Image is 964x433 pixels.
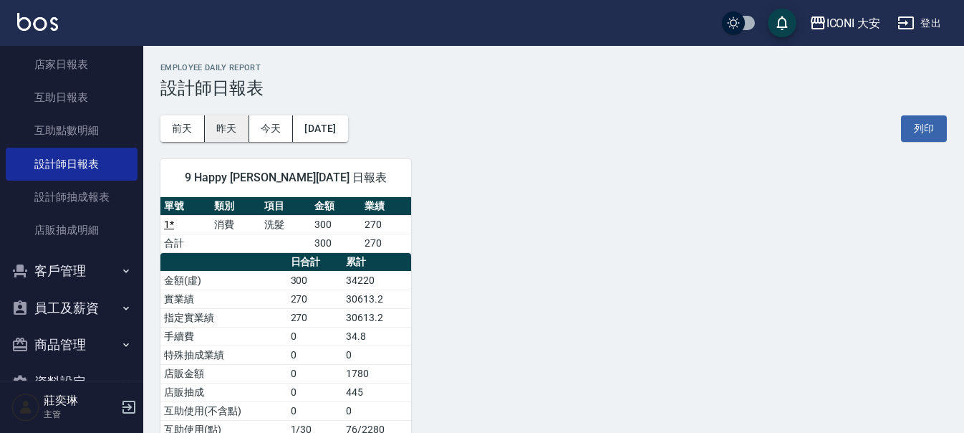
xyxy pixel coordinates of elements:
[287,346,343,364] td: 0
[205,115,249,142] button: 昨天
[342,290,411,308] td: 30613.2
[342,401,411,420] td: 0
[342,383,411,401] td: 445
[342,271,411,290] td: 34220
[160,78,947,98] h3: 設計師日報表
[160,401,287,420] td: 互助使用(不含點)
[160,383,287,401] td: 店販抽成
[6,81,138,114] a: 互助日報表
[6,114,138,147] a: 互助點數明細
[311,197,361,216] th: 金額
[160,271,287,290] td: 金額(虛)
[160,197,411,253] table: a dense table
[293,115,347,142] button: [DATE]
[6,181,138,214] a: 設計師抽成報表
[211,215,261,234] td: 消費
[249,115,294,142] button: 今天
[6,326,138,363] button: 商品管理
[287,290,343,308] td: 270
[160,346,287,364] td: 特殊抽成業績
[287,401,343,420] td: 0
[804,9,887,38] button: ICONI 大安
[11,393,40,422] img: Person
[211,197,261,216] th: 類別
[261,215,311,234] td: 洗髮
[44,394,117,408] h5: 莊奕琳
[6,148,138,181] a: 設計師日報表
[6,290,138,327] button: 員工及薪資
[261,197,311,216] th: 項目
[287,383,343,401] td: 0
[826,14,881,32] div: ICONI 大安
[6,48,138,81] a: 店家日報表
[44,408,117,421] p: 主管
[342,327,411,346] td: 34.8
[342,253,411,272] th: 累計
[342,308,411,327] td: 30613.2
[361,197,411,216] th: 業績
[287,308,343,327] td: 270
[160,234,211,252] td: 合計
[361,234,411,252] td: 270
[160,290,287,308] td: 實業績
[178,171,394,185] span: 9 Happy [PERSON_NAME][DATE] 日報表
[901,115,947,142] button: 列印
[160,197,211,216] th: 單號
[361,215,411,234] td: 270
[6,214,138,247] a: 店販抽成明細
[6,363,138,401] button: 資料設定
[311,215,361,234] td: 300
[160,63,947,72] h2: Employee Daily Report
[160,115,205,142] button: 前天
[342,346,411,364] td: 0
[892,10,947,37] button: 登出
[160,308,287,327] td: 指定實業績
[160,327,287,346] td: 手續費
[287,364,343,383] td: 0
[311,234,361,252] td: 300
[287,253,343,272] th: 日合計
[287,327,343,346] td: 0
[287,271,343,290] td: 300
[17,13,58,31] img: Logo
[160,364,287,383] td: 店販金額
[342,364,411,383] td: 1780
[6,252,138,290] button: 客戶管理
[768,9,796,37] button: save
